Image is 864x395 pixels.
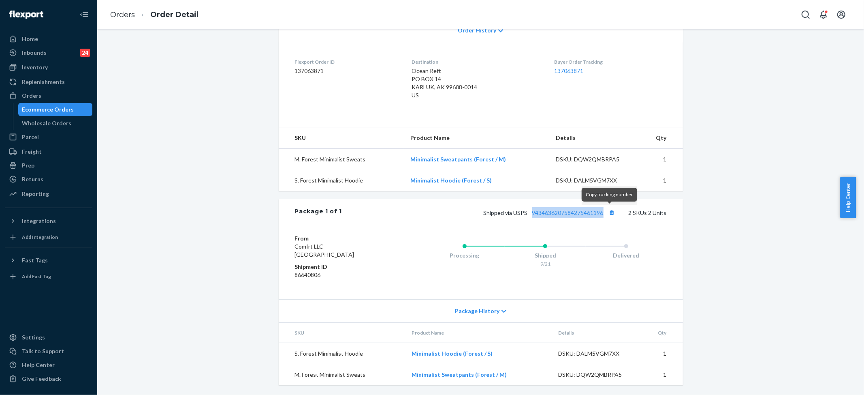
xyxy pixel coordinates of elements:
[455,307,499,315] span: Package History
[5,254,92,267] button: Fast Tags
[412,371,507,378] a: Minimalist Sweatpants (Forest / M)
[22,35,38,43] div: Home
[638,127,683,149] th: Qty
[22,105,74,114] div: Ecommerce Orders
[412,350,493,357] a: Minimalist Hoodie (Forest / S)
[410,177,492,184] a: Minimalist Hoodie (Forest / S)
[815,6,832,23] button: Open notifications
[798,6,814,23] button: Open Search Box
[22,273,51,280] div: Add Fast Tag
[412,67,477,99] span: Ocean Reft PO BOX 14 KARLUK, AK 99608-0014 US
[5,270,92,283] a: Add Fast Tag
[405,323,552,343] th: Product Name
[5,61,92,74] a: Inventory
[558,371,634,379] div: DSKU: DQW2QMBRPA5
[22,148,42,156] div: Freight
[22,175,43,183] div: Returns
[5,187,92,200] a: Reporting
[5,32,92,45] a: Home
[295,58,399,65] dt: Flexport Order ID
[22,234,58,240] div: Add Integration
[638,149,683,170] td: 1
[76,6,92,23] button: Close Navigation
[556,155,632,163] div: DSKU: DQW2QMBRPA5
[295,271,392,279] dd: 86640806
[342,207,666,218] div: 2 SKUs 2 Units
[552,323,641,343] th: Details
[80,49,90,57] div: 24
[22,375,61,383] div: Give Feedback
[295,207,342,218] div: Package 1 of 1
[5,231,92,244] a: Add Integration
[5,345,92,358] a: Talk to Support
[5,215,92,228] button: Integrations
[22,49,47,57] div: Inbounds
[638,170,683,191] td: 1
[833,6,849,23] button: Open account menu
[22,190,49,198] div: Reporting
[150,10,198,19] a: Order Detail
[22,161,34,170] div: Prep
[505,251,586,260] div: Shipped
[5,372,92,385] button: Give Feedback
[640,343,683,365] td: 1
[22,256,48,264] div: Fast Tags
[295,263,392,271] dt: Shipment ID
[404,127,549,149] th: Product Name
[104,3,205,27] ol: breadcrumbs
[110,10,135,19] a: Orders
[279,343,405,365] td: S. Forest Minimalist Hoodie
[22,63,48,71] div: Inventory
[5,331,92,344] a: Settings
[5,75,92,88] a: Replenishments
[22,217,56,225] div: Integrations
[556,176,632,185] div: DSKU: DALM5VGM7XX
[5,173,92,186] a: Returns
[484,209,617,216] span: Shipped via USPS
[5,131,92,144] a: Parcel
[279,127,404,149] th: SKU
[295,234,392,243] dt: From
[9,11,43,19] img: Flexport logo
[505,260,586,267] div: 9/21
[412,58,541,65] dt: Destination
[586,191,633,197] span: Copy tracking number
[22,361,55,369] div: Help Center
[18,117,93,130] a: Wholesale Orders
[458,26,496,34] span: Order History
[424,251,505,260] div: Processing
[22,133,39,141] div: Parcel
[18,103,93,116] a: Ecommerce Orders
[840,177,856,218] button: Help Center
[607,207,617,218] button: Copy tracking number
[586,251,667,260] div: Delivered
[279,323,405,343] th: SKU
[279,149,404,170] td: M. Forest Minimalist Sweats
[22,347,64,355] div: Talk to Support
[295,243,354,258] span: Comfrt LLC [GEOGRAPHIC_DATA]
[640,323,683,343] th: Qty
[532,209,604,216] a: 9434636207584275461196
[5,159,92,172] a: Prep
[295,67,399,75] dd: 137063871
[5,89,92,102] a: Orders
[22,78,65,86] div: Replenishments
[640,364,683,385] td: 1
[5,145,92,158] a: Freight
[410,156,506,163] a: Minimalist Sweatpants (Forest / M)
[554,67,583,74] a: 137063871
[5,359,92,371] a: Help Center
[5,46,92,59] a: Inbounds24
[279,364,405,385] td: M. Forest Minimalist Sweats
[22,333,45,341] div: Settings
[22,119,72,127] div: Wholesale Orders
[279,170,404,191] td: S. Forest Minimalist Hoodie
[22,92,41,100] div: Orders
[558,350,634,358] div: DSKU: DALM5VGM7XX
[554,58,667,65] dt: Buyer Order Tracking
[549,127,638,149] th: Details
